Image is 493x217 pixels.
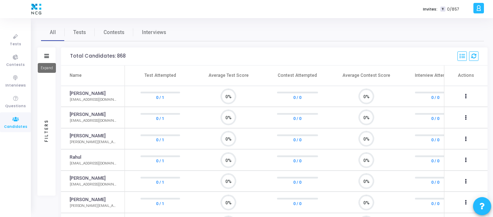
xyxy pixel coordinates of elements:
a: 0 / 0 [293,200,301,207]
th: Interview Attempted [401,66,470,86]
a: 0 / 0 [431,115,439,122]
label: Invites: [423,6,437,12]
th: Contest Attempted [263,66,332,86]
a: [PERSON_NAME] [70,175,106,182]
div: [EMAIL_ADDRESS][DOMAIN_NAME] [70,118,117,124]
div: [EMAIL_ADDRESS][DOMAIN_NAME] [70,161,117,166]
a: Rahul [70,154,81,161]
div: [EMAIL_ADDRESS][DOMAIN_NAME] [70,97,117,103]
span: Tests [10,41,21,47]
a: [PERSON_NAME] [70,196,106,203]
a: 0 / 0 [431,93,439,101]
a: 0 / 1 [156,200,164,207]
a: [PERSON_NAME] [70,111,106,118]
a: 0 / 0 [431,136,439,143]
a: 0 / 1 [156,179,164,186]
span: Contests [103,29,125,36]
div: Name [70,72,82,79]
span: All [50,29,56,36]
th: Actions [444,66,488,86]
a: 0 / 1 [156,157,164,164]
a: 0 / 1 [156,93,164,101]
a: 0 / 0 [293,157,301,164]
th: Average Test Score [194,66,263,86]
span: Interviews [142,29,166,36]
a: 0 / 1 [156,115,164,122]
img: logo [29,2,43,16]
a: 0 / 0 [431,157,439,164]
a: 0 / 0 [293,93,301,101]
a: 0 / 0 [293,115,301,122]
span: T [440,7,445,12]
th: Test Attempted [125,66,194,86]
div: Total Candidates: 868 [70,53,126,59]
div: Expand [38,63,56,73]
th: Average Contest Score [332,66,401,86]
div: Filters [43,91,50,170]
span: Candidates [4,124,27,130]
span: 0/857 [447,6,459,12]
a: 0 / 0 [431,179,439,186]
div: [PERSON_NAME][EMAIL_ADDRESS][DOMAIN_NAME] [70,139,117,145]
a: 0 / 0 [293,179,301,186]
a: 0 / 0 [293,136,301,143]
a: [PERSON_NAME] [70,90,106,97]
a: [PERSON_NAME] [70,133,106,139]
span: Questions [5,103,26,109]
div: [PERSON_NAME][EMAIL_ADDRESS][DOMAIN_NAME] [70,203,117,209]
span: Contests [6,62,25,68]
span: Interviews [5,83,26,89]
a: 0 / 0 [431,200,439,207]
div: [EMAIL_ADDRESS][DOMAIN_NAME] [70,182,117,187]
a: 0 / 1 [156,136,164,143]
span: Tests [73,29,86,36]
